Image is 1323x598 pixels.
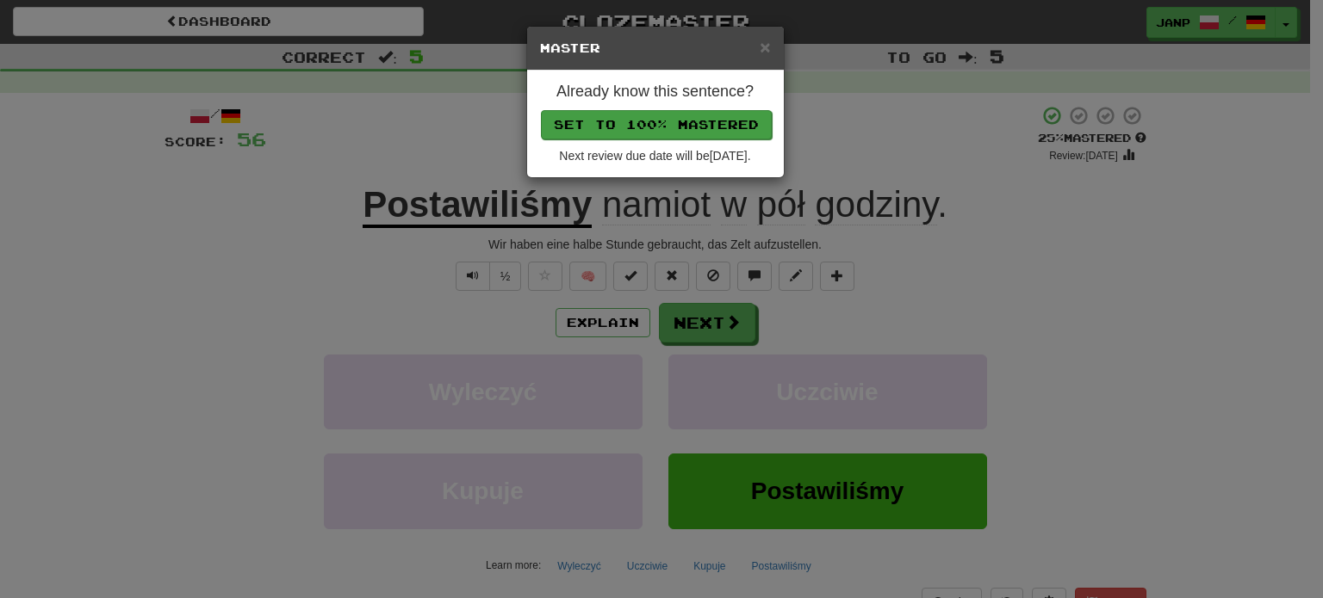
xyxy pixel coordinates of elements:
div: Next review due date will be [DATE] . [540,147,771,164]
h4: Already know this sentence? [540,83,771,101]
h5: Master [540,40,771,57]
span: × [760,37,770,57]
button: Set to 100% Mastered [541,110,772,139]
button: Close [760,38,770,56]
